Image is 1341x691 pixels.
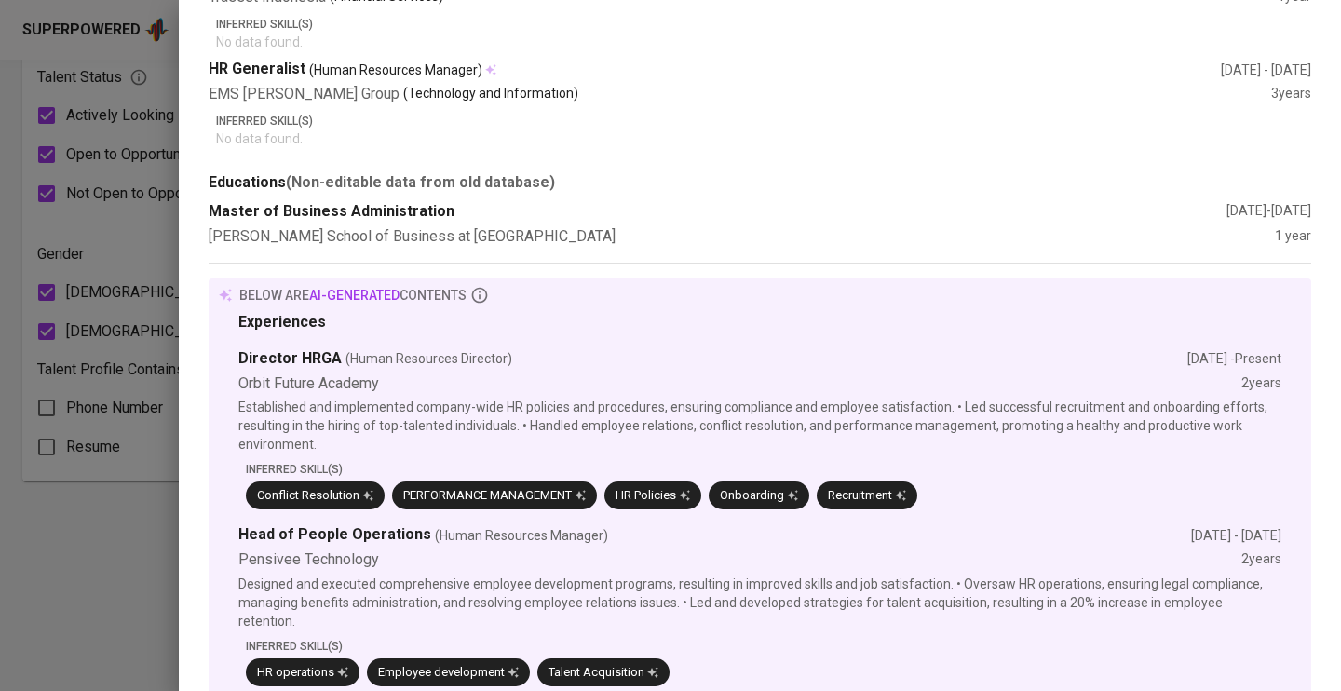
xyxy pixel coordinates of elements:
div: Master of Business Administration [209,201,1226,223]
p: No data found. [216,129,1311,148]
p: below are contents [239,286,467,305]
b: (Non-editable data from old database) [286,173,555,191]
div: [DATE] - [DATE] [1191,526,1281,545]
p: Inferred Skill(s) [216,113,1311,129]
div: Director HRGA [238,348,1187,370]
div: Educations [209,171,1311,194]
p: Inferred Skill(s) [216,16,1311,33]
span: (Human Resources Director) [345,349,512,368]
div: Head of People Operations [238,524,1191,546]
div: Talent Acquisition [549,664,658,682]
div: Onboarding [720,487,798,505]
span: (Human Resources Manager) [435,526,608,545]
p: No data found. [216,33,1311,51]
div: HR Generalist [209,59,1221,80]
span: [DATE] - [DATE] [1226,203,1311,218]
div: 2 years [1241,373,1281,395]
p: Designed and executed comprehensive employee development programs, resulting in improved skills a... [238,575,1281,630]
div: 3 years [1271,84,1311,105]
div: HR operations [257,664,348,682]
p: (Technology and Information) [403,84,578,105]
div: Pensivee Technology [238,549,1241,571]
div: PERFORMANCE MANAGEMENT [403,487,586,505]
div: Employee development [378,664,519,682]
p: Established and implemented company-wide HR policies and procedures, ensuring compliance and empl... [238,398,1281,454]
div: Conflict Resolution [257,487,373,505]
div: Experiences [238,312,1281,333]
span: (Human Resources Manager) [309,61,482,79]
div: [DATE] - [DATE] [1221,61,1311,79]
div: Recruitment [828,487,906,505]
p: Inferred Skill(s) [246,461,1281,478]
span: AI-generated [309,288,400,303]
div: Orbit Future Academy [238,373,1241,395]
div: 2 years [1241,549,1281,571]
div: EMS [PERSON_NAME] Group [209,84,1271,105]
div: [DATE] - Present [1187,349,1281,368]
div: HR Policies [616,487,690,505]
div: [PERSON_NAME] School of Business at [GEOGRAPHIC_DATA] [209,226,1275,248]
div: 1 year [1275,226,1311,248]
p: Inferred Skill(s) [246,638,1281,655]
